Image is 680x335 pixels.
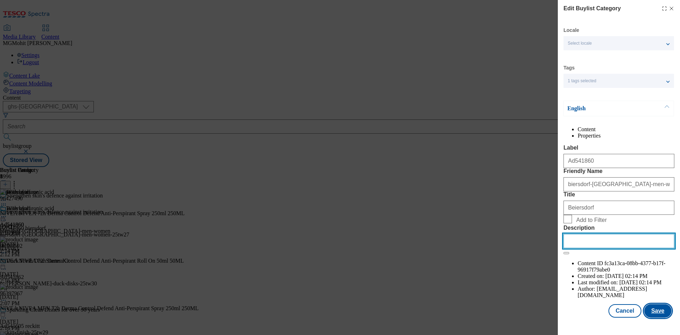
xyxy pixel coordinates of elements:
li: Created on: [578,273,674,279]
label: Title [563,191,674,198]
span: [DATE] 02:14 PM [605,273,647,279]
span: [EMAIL_ADDRESS][DOMAIN_NAME] [578,286,647,298]
button: Save [644,304,671,318]
label: Tags [563,66,575,70]
button: Cancel [608,304,641,318]
h4: Edit Buylist Category [563,4,621,13]
span: 1 tags selected [568,78,596,84]
span: Select locale [568,41,592,46]
li: Content [578,126,674,133]
li: Last modified on: [578,279,674,286]
button: 1 tags selected [563,74,674,88]
input: Enter Title [563,201,674,215]
label: Friendly Name [563,168,674,174]
span: fc3a13ca-08bb-4377-b17f-96917f79abe0 [578,260,665,273]
input: Enter Friendly Name [563,177,674,191]
input: Enter Description [563,234,674,248]
p: English [567,105,642,112]
label: Label [563,145,674,151]
li: Properties [578,133,674,139]
label: Description [563,225,674,231]
label: Locale [563,28,579,32]
span: [DATE] 02:14 PM [619,279,662,285]
li: Content ID [578,260,674,273]
button: Select locale [563,36,674,50]
span: Add to Filter [576,217,607,223]
li: Author: [578,286,674,298]
input: Enter Label [563,154,674,168]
